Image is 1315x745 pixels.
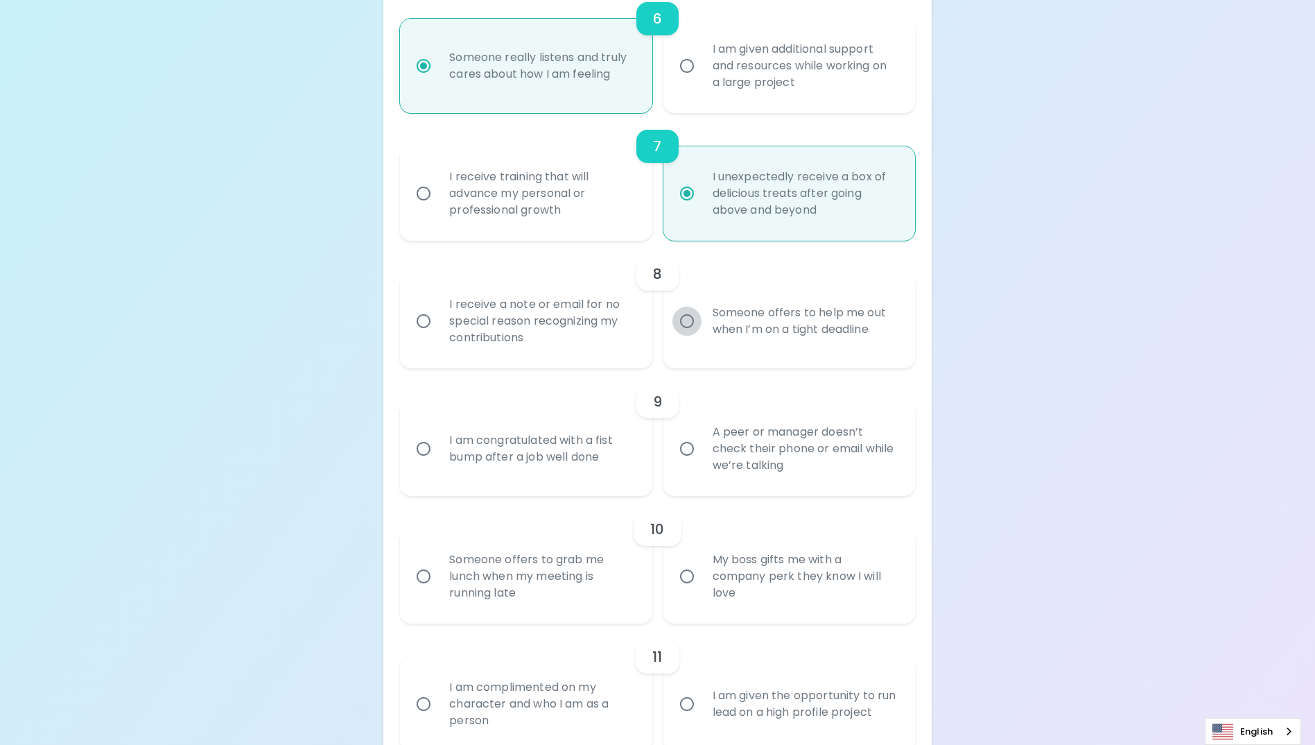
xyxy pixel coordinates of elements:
[400,368,914,496] div: choice-group-check
[653,391,662,413] h6: 9
[653,8,662,30] h6: 6
[702,24,907,108] div: I am given additional support and resources while working on a large project
[702,535,907,618] div: My boss gifts me with a company perk they know I will love
[652,646,662,668] h6: 11
[1205,718,1301,745] div: Language
[400,496,914,624] div: choice-group-check
[702,671,907,737] div: I am given the opportunity to run lead on a high profile project
[650,518,664,540] h6: 10
[438,280,644,363] div: I receive a note or email for no special reason recognizing my contributions
[653,135,661,157] h6: 7
[400,241,914,368] div: choice-group-check
[438,33,644,99] div: Someone really listens and truly cares about how I am feeling
[702,152,907,235] div: I unexpectedly receive a box of delicious treats after going above and beyond
[438,535,644,618] div: Someone offers to grab me lunch when my meeting is running late
[1205,719,1300,744] a: English
[702,288,907,354] div: Someone offers to help me out when I’m on a tight deadline
[400,113,914,241] div: choice-group-check
[702,407,907,490] div: A peer or manager doesn’t check their phone or email while we’re talking
[438,152,644,235] div: I receive training that will advance my personal or professional growth
[438,416,644,482] div: I am congratulated with a fist bump after a job well done
[653,263,662,285] h6: 8
[1205,718,1301,745] aside: Language selected: English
